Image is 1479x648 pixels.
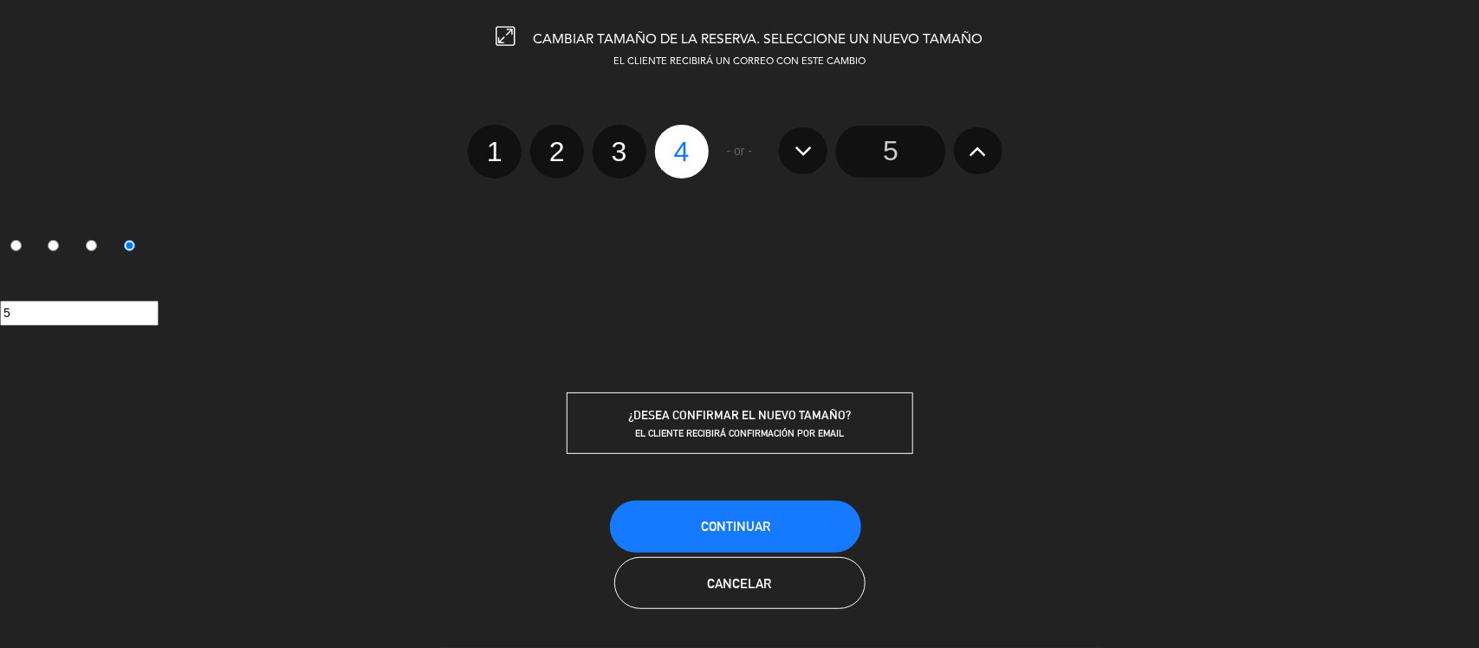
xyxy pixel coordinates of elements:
input: 1 [10,240,22,251]
button: Cancelar [614,557,866,609]
button: Continuar [610,501,861,553]
label: 3 [76,233,114,262]
span: Cancelar [708,576,772,591]
span: ¿DESEA CONFIRMAR EL NUEVO TAMAÑO? [628,408,851,422]
label: 4 [114,233,152,262]
span: EL CLIENTE RECIBIRÁ CONFIRMACIÓN POR EMAIL [635,427,844,439]
label: 1 [468,125,522,178]
label: 2 [530,125,584,178]
input: 4 [124,240,135,251]
label: 4 [655,125,709,178]
label: 3 [593,125,646,178]
span: Continuar [701,519,770,534]
input: 2 [48,240,59,251]
span: CAMBIAR TAMAÑO DE LA RESERVA. SELECCIONE UN NUEVO TAMAÑO [534,33,983,47]
label: 2 [38,233,76,262]
span: EL CLIENTE RECIBIRÁ UN CORREO CON ESTE CAMBIO [613,57,866,67]
input: 3 [86,240,97,251]
span: - or - [727,141,753,161]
